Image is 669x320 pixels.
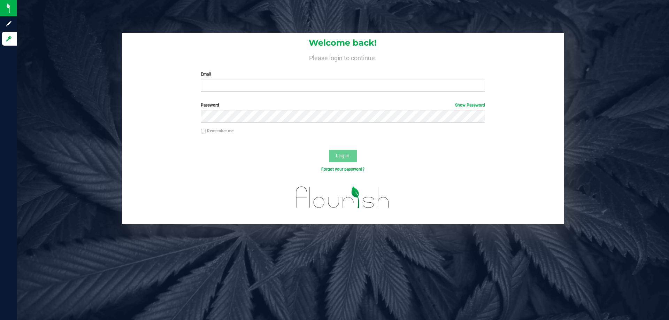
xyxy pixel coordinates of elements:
[321,167,364,172] a: Forgot your password?
[5,35,12,42] inline-svg: Log in
[287,180,398,215] img: flourish_logo.svg
[201,71,485,77] label: Email
[5,20,12,27] inline-svg: Sign up
[201,128,233,134] label: Remember me
[455,103,485,108] a: Show Password
[336,153,349,158] span: Log In
[329,150,357,162] button: Log In
[201,129,206,134] input: Remember me
[201,103,219,108] span: Password
[122,53,564,61] h4: Please login to continue.
[122,38,564,47] h1: Welcome back!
